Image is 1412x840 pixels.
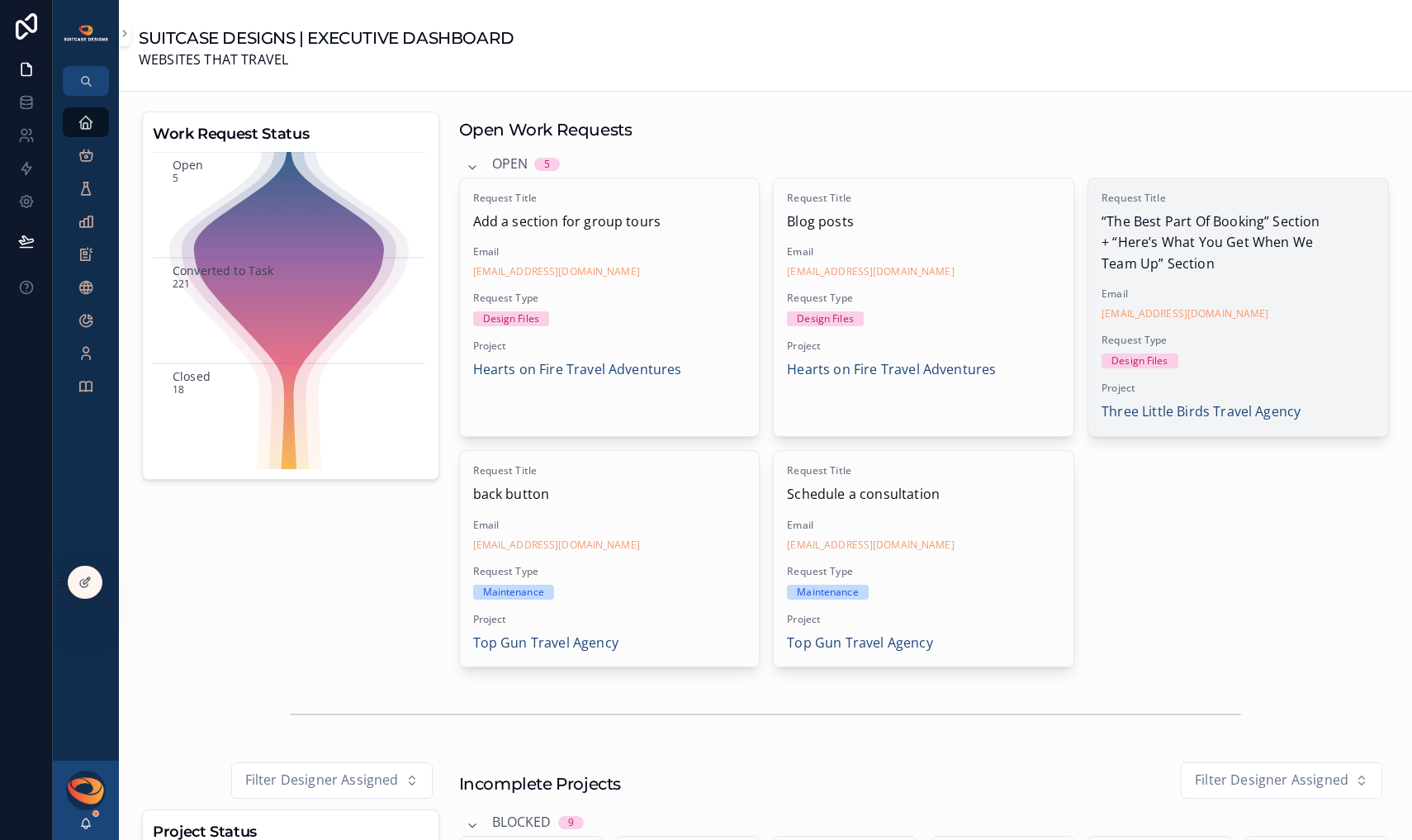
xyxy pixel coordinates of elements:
[173,171,178,185] text: 5
[173,262,274,278] text: Converted to Task
[473,192,746,205] span: Request Title
[787,211,1060,233] span: Blog posts
[173,156,204,172] text: Open
[1102,192,1375,205] span: Request Title
[787,484,1060,505] span: Schedule a consultation
[173,368,211,383] text: Closed
[473,539,640,552] a: [EMAIL_ADDRESS][DOMAIN_NAME]
[1102,334,1375,347] span: Request Type
[1195,770,1348,791] span: Filter Designer Assigned
[139,50,514,71] span: WEBSITES THAT TRAVEL
[544,158,550,171] div: 5
[53,96,119,423] div: scrollable content
[787,359,996,381] a: Hearts on Fire Travel Adventures
[773,450,1074,667] a: Request TitleSchedule a consultationEmail[EMAIL_ADDRESS][DOMAIN_NAME]Request TypeMaintenanceProje...
[473,339,746,353] span: Project
[787,565,1060,578] span: Request Type
[787,245,1060,259] span: Email
[173,382,184,396] text: 18
[473,613,746,626] span: Project
[473,292,746,305] span: Request Type
[787,292,1060,305] span: Request Type
[787,519,1060,532] span: Email
[63,24,109,42] img: App logo
[1102,211,1375,275] span: “The Best Part Of Booking” Section + “Here’s What You Get When We Team Up” Section
[139,26,514,50] h1: SUITCASE DESIGNS | EXECUTIVE DASHBOARD
[483,311,539,326] div: Design Files
[473,245,746,259] span: Email
[473,565,746,578] span: Request Type
[153,122,429,145] h3: Work Request Status
[473,265,640,278] a: [EMAIL_ADDRESS][DOMAIN_NAME]
[568,816,574,829] div: 9
[787,464,1060,477] span: Request Title
[459,118,633,141] h1: Open Work Requests
[473,211,746,233] span: Add a section for group tours
[797,311,853,326] div: Design Files
[787,339,1060,353] span: Project
[787,265,954,278] a: [EMAIL_ADDRESS][DOMAIN_NAME]
[459,450,760,667] a: Request Titleback buttonEmail[EMAIL_ADDRESS][DOMAIN_NAME]Request TypeMaintenanceProjectTop Gun Tr...
[459,178,760,437] a: Request TitleAdd a section for group toursEmail[EMAIL_ADDRESS][DOMAIN_NAME]Request TypeDesign Fil...
[473,633,618,654] a: Top Gun Travel Agency
[787,613,1060,626] span: Project
[773,178,1074,437] a: Request TitleBlog postsEmail[EMAIL_ADDRESS][DOMAIN_NAME]Request TypeDesign FilesProjectHearts on ...
[1087,178,1389,437] a: Request Title“The Best Part Of Booking” Section + “Here’s What You Get When We Team Up” SectionEm...
[787,633,932,654] a: Top Gun Travel Agency
[1102,401,1301,423] a: Three Little Birds Travel Agency
[245,770,399,791] span: Filter Designer Assigned
[797,585,858,600] div: Maintenance
[1102,287,1375,301] span: Email
[1102,307,1268,320] a: [EMAIL_ADDRESS][DOMAIN_NAME]
[787,192,1060,205] span: Request Title
[473,464,746,477] span: Request Title
[473,519,746,532] span: Email
[492,812,552,833] span: Blocked
[173,277,190,291] text: 221
[787,539,954,552] a: [EMAIL_ADDRESS][DOMAIN_NAME]
[473,484,746,505] span: back button
[492,154,528,175] span: Open
[231,762,433,799] button: Select Button
[473,359,682,381] a: Hearts on Fire Travel Adventures
[1181,762,1382,799] button: Select Button
[1102,382,1375,395] span: Project
[483,585,544,600] div: Maintenance
[459,772,621,795] h1: Incomplete Projects
[1111,354,1168,368] div: Design Files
